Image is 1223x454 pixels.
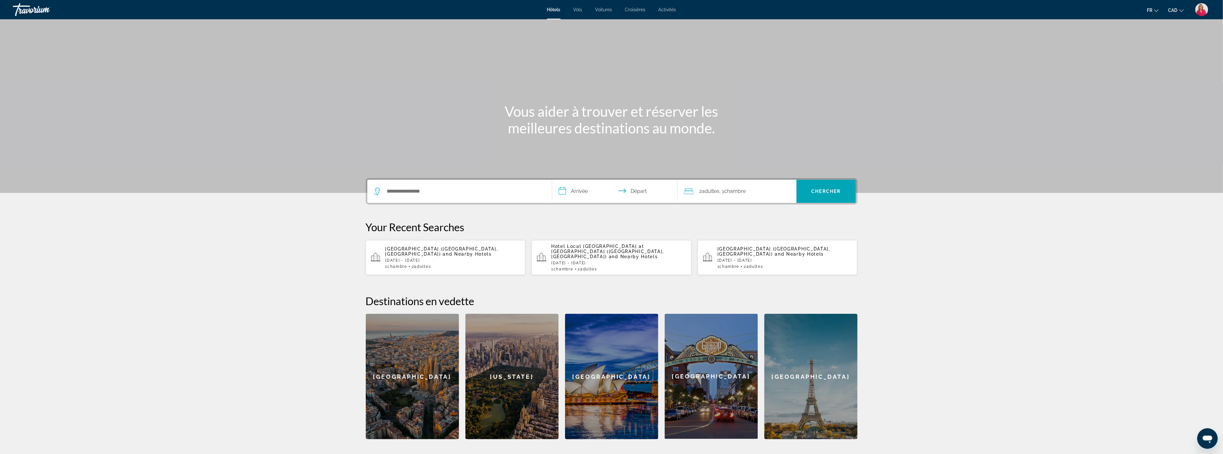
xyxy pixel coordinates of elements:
[366,314,459,439] div: [GEOGRAPHIC_DATA]
[366,295,858,307] h2: Destinations en vedette
[665,314,758,439] a: San Diego[GEOGRAPHIC_DATA]
[443,251,492,257] span: and Nearby Hotels
[366,221,858,233] p: Your Recent Searches
[573,7,582,12] a: Vols
[595,7,612,12] a: Voitures
[565,314,658,439] a: Sydney[GEOGRAPHIC_DATA]
[698,240,858,275] button: [GEOGRAPHIC_DATA] ([GEOGRAPHIC_DATA], [GEOGRAPHIC_DATA]) and Nearby Hotels[DATE] - [DATE]1Chambre...
[702,188,720,194] span: Adultes
[366,314,459,439] a: Barcelona[GEOGRAPHIC_DATA]
[547,7,561,12] a: Hôtels
[720,264,740,269] span: Chambre
[367,180,856,203] div: Search widget
[678,180,796,203] button: Travelers: 2 adults, 0 children
[796,180,856,203] button: Search
[412,264,431,269] span: 2
[717,246,830,257] span: [GEOGRAPHIC_DATA] ([GEOGRAPHIC_DATA], [GEOGRAPHIC_DATA])
[565,314,658,439] div: [GEOGRAPHIC_DATA]
[580,267,597,271] span: Adultes
[659,7,676,12] a: Activités
[366,240,526,275] button: [GEOGRAPHIC_DATA] ([GEOGRAPHIC_DATA], [GEOGRAPHIC_DATA]) and Nearby Hotels[DATE] - [DATE]1Chambre...
[552,180,678,203] button: Select check in and out date
[720,187,746,196] span: , 1
[551,267,573,271] span: 1
[775,251,824,257] span: and Nearby Hotels
[491,103,732,136] h1: Vous aider à trouver et réserver les meilleures destinations au monde.
[812,189,841,194] span: Chercher
[387,264,407,269] span: Chambre
[385,246,498,257] span: [GEOGRAPHIC_DATA] ([GEOGRAPHIC_DATA], [GEOGRAPHIC_DATA])
[465,314,559,439] div: [US_STATE]
[1193,3,1210,16] button: User Menu
[744,264,763,269] span: 2
[699,187,720,196] span: 2
[746,264,763,269] span: Adultes
[578,267,597,271] span: 2
[724,188,746,194] span: Chambre
[625,7,646,12] a: Croisières
[665,314,758,439] div: [GEOGRAPHIC_DATA]
[465,314,559,439] a: New York[US_STATE]
[386,186,542,196] input: Search hotel destination
[1147,8,1153,13] span: fr
[764,314,858,439] div: [GEOGRAPHIC_DATA]
[764,314,858,439] a: Paris[GEOGRAPHIC_DATA]
[1197,428,1218,449] iframe: Bouton de lancement de la fenêtre de messagerie
[13,1,77,18] a: Travorium
[532,240,691,275] button: Hotel Local [GEOGRAPHIC_DATA] at [GEOGRAPHIC_DATA] ([GEOGRAPHIC_DATA], [GEOGRAPHIC_DATA]) and Nea...
[1168,5,1184,15] button: Change currency
[1168,8,1178,13] span: CAD
[1147,5,1159,15] button: Change language
[717,258,852,263] p: [DATE] - [DATE]
[1195,3,1208,16] img: User image
[551,244,664,259] span: Hotel Local [GEOGRAPHIC_DATA] at [GEOGRAPHIC_DATA] ([GEOGRAPHIC_DATA], [GEOGRAPHIC_DATA])
[717,264,739,269] span: 1
[609,254,658,259] span: and Nearby Hotels
[385,258,520,263] p: [DATE] - [DATE]
[551,261,686,265] p: [DATE] - [DATE]
[385,264,407,269] span: 1
[553,267,573,271] span: Chambre
[414,264,431,269] span: Adultes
